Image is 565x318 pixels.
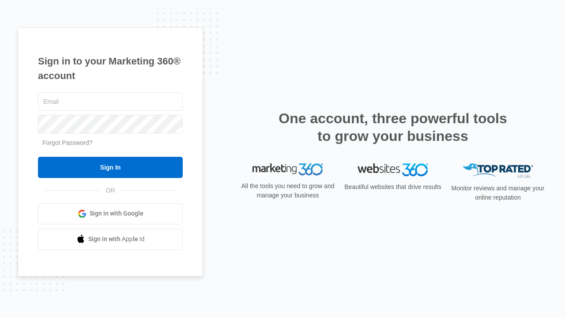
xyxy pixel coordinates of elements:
[38,157,183,178] input: Sign In
[238,182,337,200] p: All the tools you need to grow and manage your business
[42,139,93,146] a: Forgot Password?
[252,163,323,176] img: Marketing 360
[38,229,183,250] a: Sign in with Apple Id
[38,92,183,111] input: Email
[38,54,183,83] h1: Sign in to your Marketing 360® account
[90,209,143,218] span: Sign in with Google
[343,182,442,192] p: Beautiful websites that drive results
[100,186,121,195] span: OR
[38,203,183,224] a: Sign in with Google
[358,163,428,176] img: Websites 360
[463,163,533,178] img: Top Rated Local
[276,110,510,145] h2: One account, three powerful tools to grow your business
[88,235,145,244] span: Sign in with Apple Id
[448,184,547,202] p: Monitor reviews and manage your online reputation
